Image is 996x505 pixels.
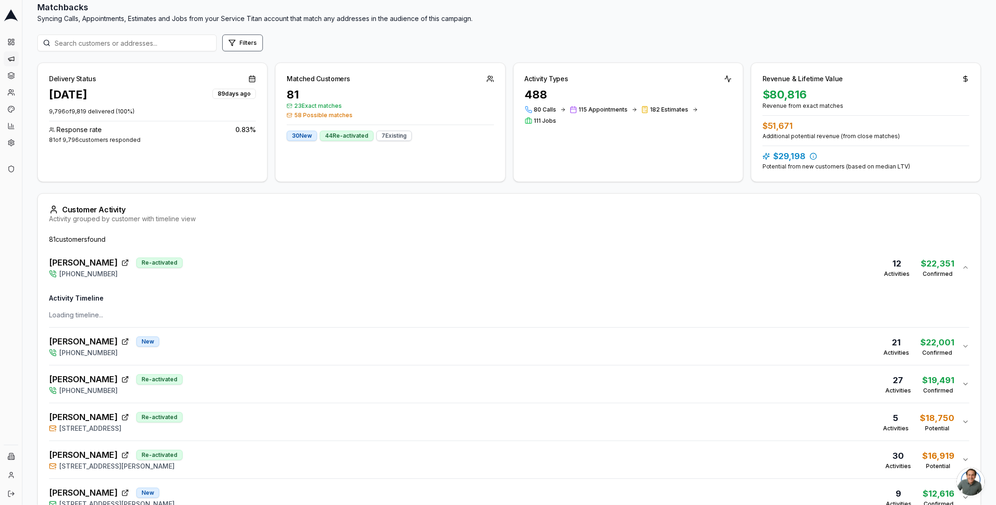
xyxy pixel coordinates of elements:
[287,112,494,119] span: 58 Possible matches
[763,74,843,84] div: Revenue & Lifetime Value
[37,35,217,51] input: Search customers or addresses...
[921,270,954,278] div: Confirmed
[376,131,412,141] div: 7 Existing
[922,463,954,470] div: Potential
[59,386,118,395] span: [PHONE_NUMBER]
[49,136,256,144] div: 81 of 9,796 customers responded
[885,374,911,387] div: 27
[885,463,911,470] div: Activities
[212,87,256,99] button: 89days ago
[49,235,969,244] div: 81 customer s found
[883,412,909,425] div: 5
[922,387,954,394] div: Confirmed
[287,74,350,84] div: Matched Customers
[763,133,969,140] div: Additional potential revenue (from close matches)
[920,425,954,432] div: Potential
[920,412,954,425] div: $18,750
[885,449,911,463] div: 30
[235,125,256,134] span: 0.83 %
[136,412,183,422] div: Re-activated
[49,214,969,224] div: Activity grouped by customer with timeline view
[49,335,118,348] span: [PERSON_NAME]
[320,131,374,141] div: 44 Re-activated
[49,286,969,327] div: [PERSON_NAME]Re-activated[PHONE_NUMBER]12Activities$22,351Confirmed
[49,365,969,403] button: [PERSON_NAME]Re-activated[PHONE_NUMBER]27Activities$19,491Confirmed
[923,487,954,500] div: $12,616
[763,163,969,170] div: Potential from new customers (based on median LTV)
[957,468,985,496] a: Open chat
[136,488,159,498] div: New
[57,125,102,134] span: Response rate
[920,336,954,349] div: $22,001
[525,87,732,102] div: 488
[222,35,263,51] button: Open filters
[49,328,969,365] button: [PERSON_NAME]New[PHONE_NUMBER]21Activities$22,001Confirmed
[763,119,969,133] div: $51,671
[49,74,96,84] div: Delivery Status
[37,1,473,14] h2: Matchbacks
[136,337,159,347] div: New
[287,87,494,102] div: 81
[579,106,628,113] span: 115 Appointments
[49,108,256,115] p: 9,796 of 9,819 delivered ( 100 %)
[920,349,954,357] div: Confirmed
[534,106,557,113] span: 80 Calls
[883,425,909,432] div: Activities
[922,449,954,463] div: $16,919
[884,270,910,278] div: Activities
[49,294,969,303] h4: Activity Timeline
[921,257,954,270] div: $22,351
[49,449,118,462] span: [PERSON_NAME]
[650,106,689,113] span: 182 Estimates
[49,403,969,441] button: [PERSON_NAME]Re-activated[STREET_ADDRESS]5Activities$18,750Potential
[49,441,969,478] button: [PERSON_NAME]Re-activated[STREET_ADDRESS][PERSON_NAME]30Activities$16,919Potential
[883,349,909,357] div: Activities
[763,150,969,163] div: $29,198
[883,336,909,349] div: 21
[59,348,118,358] span: [PHONE_NUMBER]
[763,102,969,110] div: Revenue from exact matches
[136,374,183,385] div: Re-activated
[287,131,317,141] div: 30 New
[763,87,969,102] div: $80,816
[59,462,175,471] span: [STREET_ADDRESS][PERSON_NAME]
[49,310,969,320] div: Loading timeline...
[136,450,183,460] div: Re-activated
[4,486,19,501] button: Log out
[534,117,557,125] span: 111 Jobs
[37,14,473,23] p: Syncing Calls, Appointments, Estimates and Jobs from your Service Titan account that match any ad...
[886,487,911,500] div: 9
[287,102,494,110] span: 23 Exact matches
[59,269,118,279] span: [PHONE_NUMBER]
[884,257,910,270] div: 12
[212,89,256,99] div: 89 days ago
[49,87,87,102] div: [DATE]
[49,486,118,499] span: [PERSON_NAME]
[49,205,969,214] div: Customer Activity
[49,373,118,386] span: [PERSON_NAME]
[49,411,118,424] span: [PERSON_NAME]
[49,249,969,286] button: [PERSON_NAME]Re-activated[PHONE_NUMBER]12Activities$22,351Confirmed
[49,256,118,269] span: [PERSON_NAME]
[922,374,954,387] div: $19,491
[59,424,121,433] span: [STREET_ADDRESS]
[136,258,183,268] div: Re-activated
[525,74,568,84] div: Activity Types
[885,387,911,394] div: Activities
